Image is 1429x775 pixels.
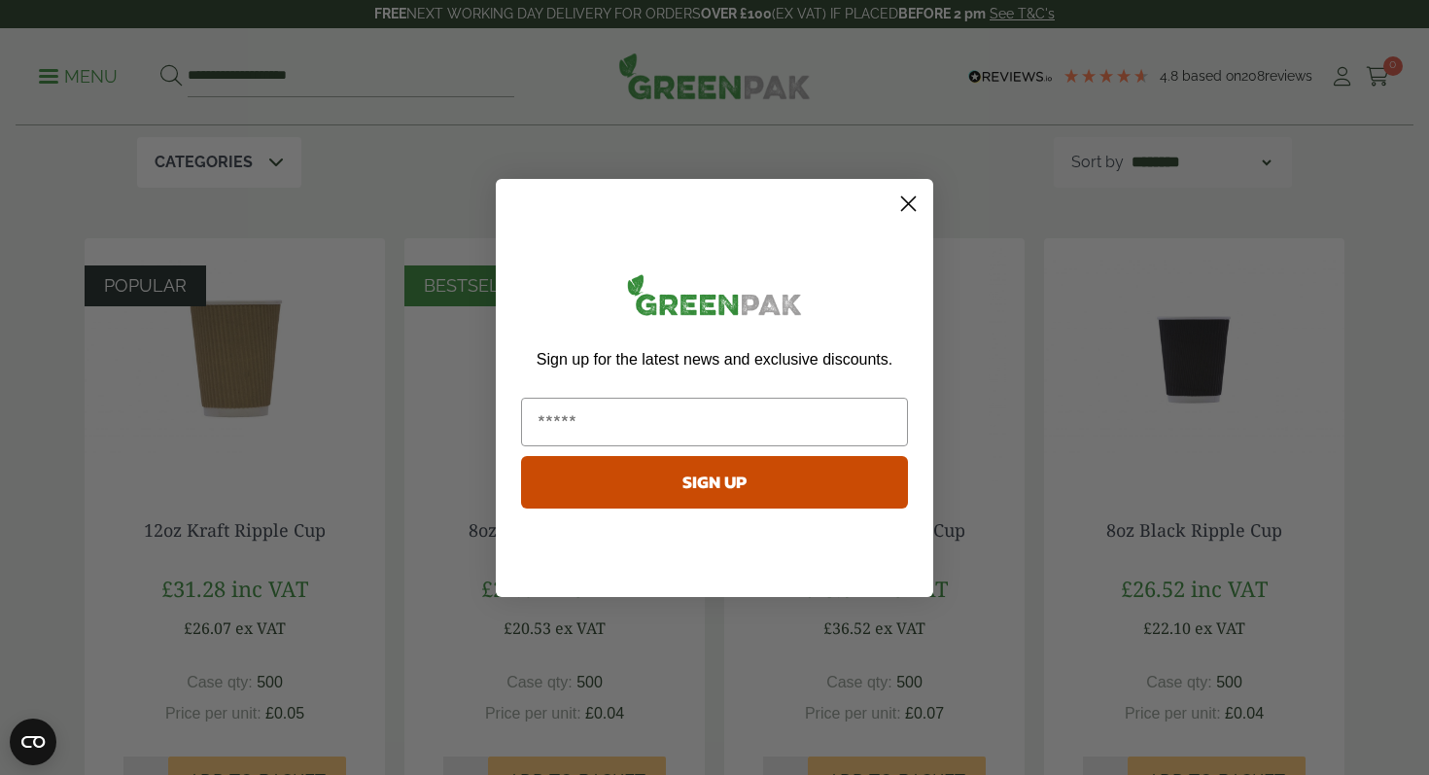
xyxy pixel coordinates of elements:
[521,398,908,446] input: Email
[521,456,908,509] button: SIGN UP
[10,719,56,765] button: Open CMP widget
[537,351,892,368] span: Sign up for the latest news and exclusive discounts.
[891,187,925,221] button: Close dialog
[521,266,908,332] img: greenpak_logo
